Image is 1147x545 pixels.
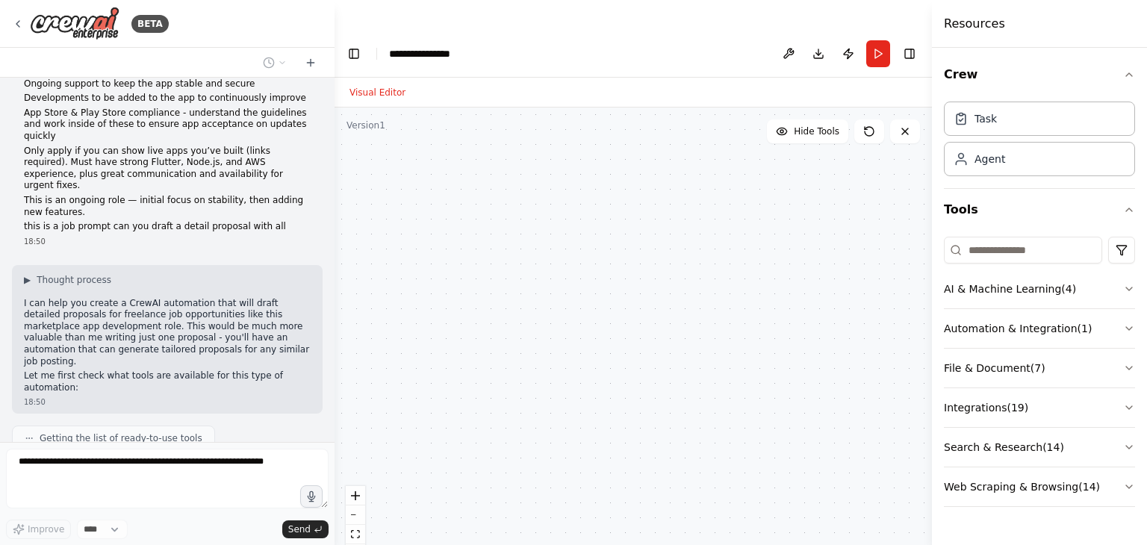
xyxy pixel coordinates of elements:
[6,520,71,539] button: Improve
[30,7,119,40] img: Logo
[944,96,1135,188] div: Crew
[24,274,111,286] button: ▶Thought process
[24,78,311,90] p: Ongoing support to keep the app stable and secure
[975,152,1005,166] div: Agent
[300,485,323,508] button: Click to speak your automation idea
[899,43,920,64] button: Hide right sidebar
[24,108,311,143] p: App Store & Play Store compliance - understand the guidelines and work inside of these to ensure ...
[944,15,1005,33] h4: Resources
[24,93,311,105] p: Developments to be added to the app to continuously improve
[24,146,311,192] p: Only apply if you can show live apps you’ve built (links required). Must have strong Flutter, Nod...
[794,125,839,137] span: Hide Tools
[24,221,311,233] p: this is a job prompt can you draft a detail proposal with all
[24,236,311,247] div: 18:50
[131,15,169,33] div: BETA
[944,349,1135,387] button: File & Document(7)
[975,111,997,126] div: Task
[24,370,311,393] p: Let me first check what tools are available for this type of automation:
[944,270,1135,308] button: AI & Machine Learning(4)
[299,54,323,72] button: Start a new chat
[28,523,64,535] span: Improve
[944,231,1135,519] div: Tools
[944,467,1135,506] button: Web Scraping & Browsing(14)
[257,54,293,72] button: Switch to previous chat
[389,46,464,61] nav: breadcrumb
[944,309,1135,348] button: Automation & Integration(1)
[24,274,31,286] span: ▶
[282,520,329,538] button: Send
[944,428,1135,467] button: Search & Research(14)
[37,274,111,286] span: Thought process
[944,388,1135,427] button: Integrations(19)
[944,54,1135,96] button: Crew
[288,523,311,535] span: Send
[40,432,202,444] span: Getting the list of ready-to-use tools
[346,525,365,544] button: fit view
[346,486,365,505] button: zoom in
[24,396,311,408] div: 18:50
[944,189,1135,231] button: Tools
[24,298,311,368] p: I can help you create a CrewAI automation that will draft detailed proposals for freelance job op...
[24,195,311,218] p: This is an ongoing role — initial focus on stability, then adding new features.
[767,119,848,143] button: Hide Tools
[341,84,414,102] button: Visual Editor
[346,119,385,131] div: Version 1
[344,43,364,64] button: Hide left sidebar
[346,505,365,525] button: zoom out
